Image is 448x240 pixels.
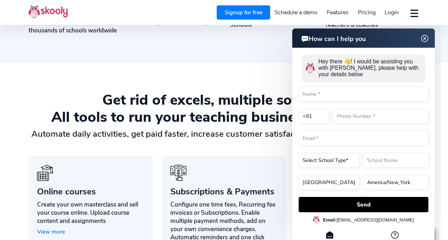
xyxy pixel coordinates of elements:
span: View more [37,228,65,236]
a: Signup for free [217,5,270,20]
a: Features [322,7,353,18]
div: Subscriptions & Payments [170,186,278,197]
button: dropdown menu [409,5,419,21]
span: Pricing [358,9,376,16]
img: icon-benefits-2 [170,165,186,181]
div: Online courses [37,186,145,197]
img: icon-benefits-1 [37,165,53,181]
div: All tools to run your teaching business in one place. [29,109,419,126]
div: Get rid of excels, multiple softwares. [29,92,419,109]
img: Skooly [29,5,68,19]
div: Automate daily activities, get paid faster, increase customer satisfaction and grow your enrollments [29,129,419,139]
a: Login [380,7,403,18]
a: Pricing [353,7,380,18]
div: Create your own masterclass and sell your course online. Upload course content and assignments [37,200,145,225]
span: Login [385,9,399,16]
a: Schedule a demo [270,7,323,18]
